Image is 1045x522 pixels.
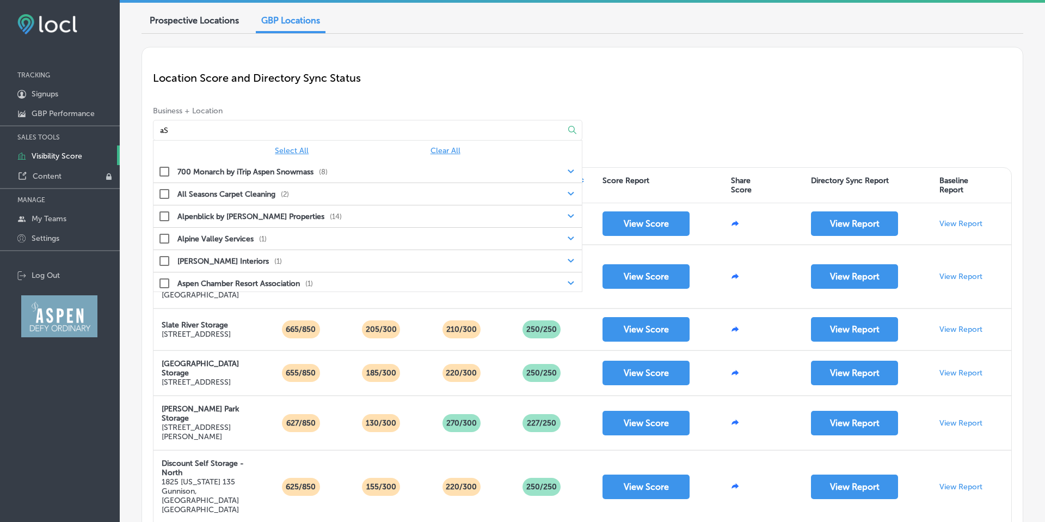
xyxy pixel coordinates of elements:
p: 665/850 [281,320,320,338]
div: Share Score [731,176,752,195]
img: fda3e92497d09a02dc62c9cd864e3231.png [17,14,77,34]
a: View Report [811,419,898,428]
p: 627/850 [282,414,320,432]
strong: Slate River Storage [162,320,228,330]
span: GBP Locations [261,15,320,26]
p: 270/300 [442,414,481,432]
p: 155/300 [362,478,401,496]
a: View Report [939,418,982,428]
label: ( 1 ) [305,280,313,288]
p: 130/300 [361,414,401,432]
p: 250 /250 [522,364,561,382]
a: View Report [811,369,898,378]
button: View Report [811,361,898,385]
p: [STREET_ADDRESS] [162,330,231,339]
label: ( 1 ) [274,257,282,265]
strong: [PERSON_NAME] Park Storage [162,404,239,423]
a: View Report [811,325,898,335]
label: ( 2 ) [281,190,289,198]
label: ( 1 ) [259,235,267,243]
button: View Report [811,475,898,499]
div: Directory Sync Report [811,176,889,185]
a: View Report [939,482,982,491]
p: 205/300 [361,320,401,338]
label: Alpenblick by [PERSON_NAME] Properties [177,212,324,221]
button: View Score [603,475,690,499]
label: ( 8 ) [319,168,328,176]
button: View Score [603,361,690,385]
p: Signups [32,89,58,99]
div: Baseline Report [939,176,968,195]
span: Prospective Locations [150,15,239,26]
p: GBP Performance [32,109,95,118]
label: ( 14 ) [330,213,342,221]
p: 220/300 [441,364,481,382]
button: View Score [603,317,690,342]
p: 227 /250 [522,414,561,432]
label: [PERSON_NAME] Interiors [177,257,269,266]
p: My Teams [32,214,66,223]
a: View Report [811,220,898,229]
span: Clear All [431,146,460,155]
p: Content [33,172,62,181]
a: View Report [939,272,982,281]
p: Location Score and Directory Sync Status [153,71,1012,84]
input: Type business names and/or locations [159,120,545,140]
p: 220/300 [441,478,481,496]
button: View Report [811,264,898,289]
p: 655/850 [281,364,320,382]
div: Score Report [603,176,649,185]
p: [STREET_ADDRESS][PERSON_NAME] [162,423,266,441]
a: View Report [939,219,982,228]
label: Alpine Valley Services [177,234,254,244]
a: View Report [939,325,982,334]
label: All Seasons Carpet Cleaning [177,190,275,199]
p: 1825 [US_STATE] 135 Gunnison, [GEOGRAPHIC_DATA] [GEOGRAPHIC_DATA] [162,477,266,514]
button: View Score [603,411,690,435]
p: 625/850 [281,478,320,496]
a: View Report [811,483,898,492]
button: View Report [811,317,898,342]
a: View Report [811,272,898,282]
p: 250 /250 [522,478,561,496]
button: View Report [811,411,898,435]
label: Aspen Chamber Resort Association [177,279,300,288]
p: 250 /250 [522,320,561,338]
span: Business + Location [153,106,582,116]
strong: Discount Self Storage - North [162,459,244,477]
p: 210/300 [442,320,481,338]
p: Visibility Score [32,151,82,161]
a: View Report [939,368,982,378]
label: 700 Monarch by iTrip Aspen Snowmass [177,167,313,177]
span: Selected Locations ( 244 ) [153,145,1012,154]
p: Log Out [32,271,60,280]
span: Select All [275,146,309,155]
p: 185/300 [362,364,401,382]
strong: [GEOGRAPHIC_DATA] Storage [162,359,239,378]
p: [STREET_ADDRESS] [162,378,266,387]
button: View Score [603,264,690,289]
button: View Report [811,211,898,236]
p: Settings [32,234,59,243]
img: Aspen [21,295,97,337]
button: View Score [603,211,690,236]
